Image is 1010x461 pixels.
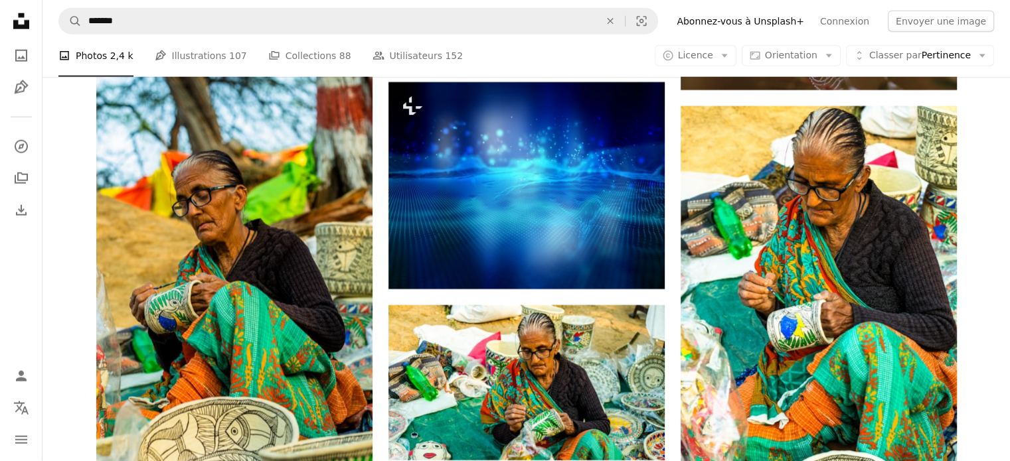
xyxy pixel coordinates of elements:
[388,377,665,389] a: Une femme assise devant une table couverte de poterie
[8,363,35,389] a: Connexion / S’inscrire
[846,45,994,66] button: Classer parPertinence
[155,34,247,77] a: Illustrations 107
[742,45,841,66] button: Orientation
[388,82,665,289] img: Rendu 3D d’un paysage numérique de lignes et de points de connexion. Contexte technologique des c...
[388,180,665,192] a: Rendu 3D d’un paysage numérique de lignes et de points de connexion. Contexte technologique des c...
[812,11,877,32] a: Connexion
[655,45,736,66] button: Licence
[869,50,922,60] span: Classer par
[869,49,971,62] span: Pertinence
[8,74,35,101] a: Illustrations
[765,50,817,60] span: Orientation
[8,42,35,69] a: Photos
[229,48,247,63] span: 107
[59,9,82,34] button: Rechercher sur Unsplash
[339,48,351,63] span: 88
[669,11,812,32] a: Abonnez-vous à Unsplash+
[8,197,35,224] a: Historique de téléchargement
[445,48,463,63] span: 152
[8,395,35,421] button: Langue
[888,11,994,32] button: Envoyer une image
[96,294,373,306] a: Une femme assise devant un tas de bols
[626,9,657,34] button: Recherche de visuels
[8,165,35,192] a: Collections
[8,8,35,37] a: Accueil — Unsplash
[8,133,35,160] a: Explorer
[596,9,625,34] button: Effacer
[268,34,351,77] a: Collections 88
[388,305,665,460] img: Une femme assise devant une table couverte de poterie
[8,427,35,453] button: Menu
[678,50,713,60] span: Licence
[681,345,957,357] a: Une femme assise par terre travaillant sur une œuvre d’art
[58,8,658,34] form: Rechercher des visuels sur tout le site
[373,34,463,77] a: Utilisateurs 152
